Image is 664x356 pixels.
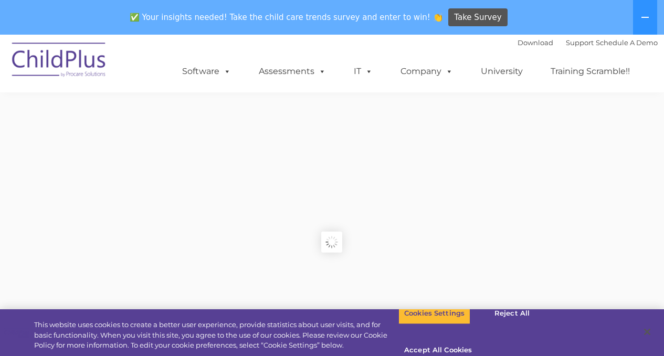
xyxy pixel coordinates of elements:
span: ✅ Your insights needed! Take the child care trends survey and enter to win! 👏 [125,7,447,27]
button: Cookies Settings [398,302,470,324]
a: Company [390,61,463,82]
img: ChildPlus by Procare Solutions [7,35,112,88]
div: This website uses cookies to create a better user experience, provide statistics about user visit... [34,320,398,351]
a: Software [172,61,241,82]
button: Reject All [479,302,545,324]
a: University [470,61,533,82]
a: Take Survey [448,8,508,27]
a: Training Scramble!! [540,61,640,82]
a: Assessments [248,61,336,82]
span: Take Survey [454,8,501,27]
a: Schedule A Demo [596,38,658,47]
a: Download [518,38,553,47]
a: IT [343,61,383,82]
a: Support [566,38,594,47]
font: | [518,38,658,47]
button: Close [636,320,659,343]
